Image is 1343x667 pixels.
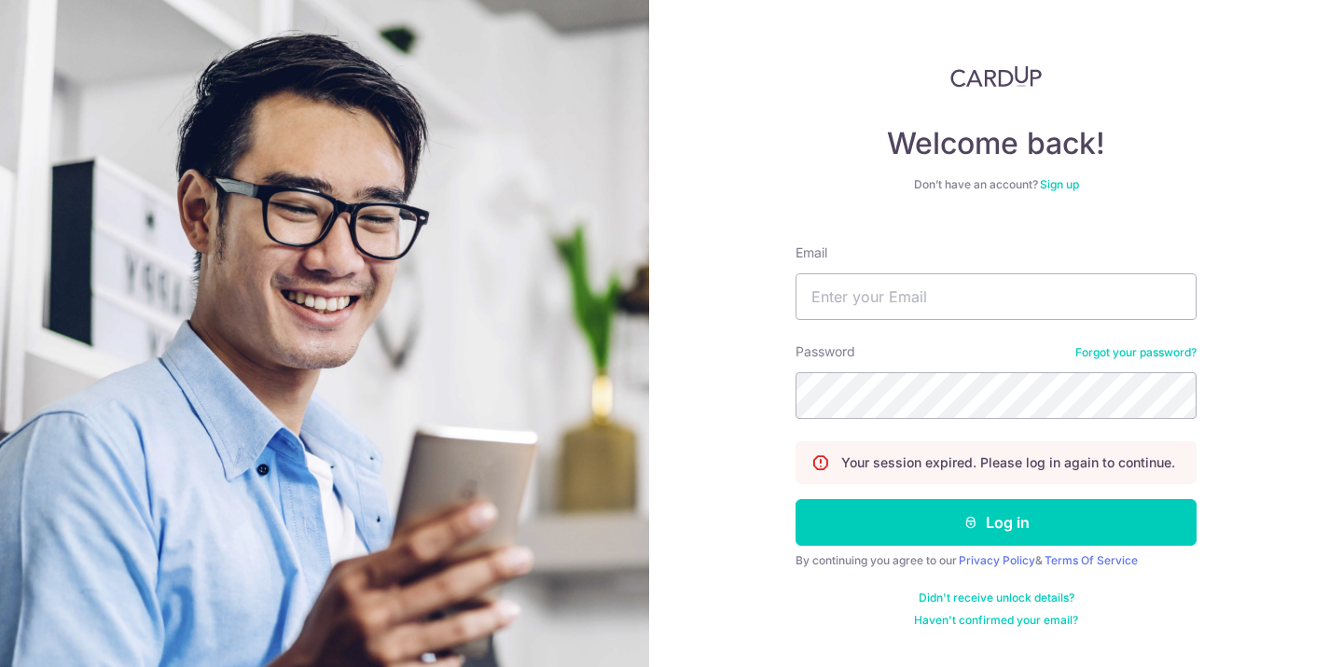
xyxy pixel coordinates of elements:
[1045,553,1138,567] a: Terms Of Service
[950,65,1042,88] img: CardUp Logo
[796,342,855,361] label: Password
[796,177,1197,192] div: Don’t have an account?
[796,243,827,262] label: Email
[796,125,1197,162] h4: Welcome back!
[796,273,1197,320] input: Enter your Email
[919,591,1074,605] a: Didn't receive unlock details?
[914,613,1078,628] a: Haven't confirmed your email?
[796,553,1197,568] div: By continuing you agree to our &
[796,499,1197,546] button: Log in
[959,553,1035,567] a: Privacy Policy
[1040,177,1079,191] a: Sign up
[841,453,1175,472] p: Your session expired. Please log in again to continue.
[1075,345,1197,360] a: Forgot your password?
